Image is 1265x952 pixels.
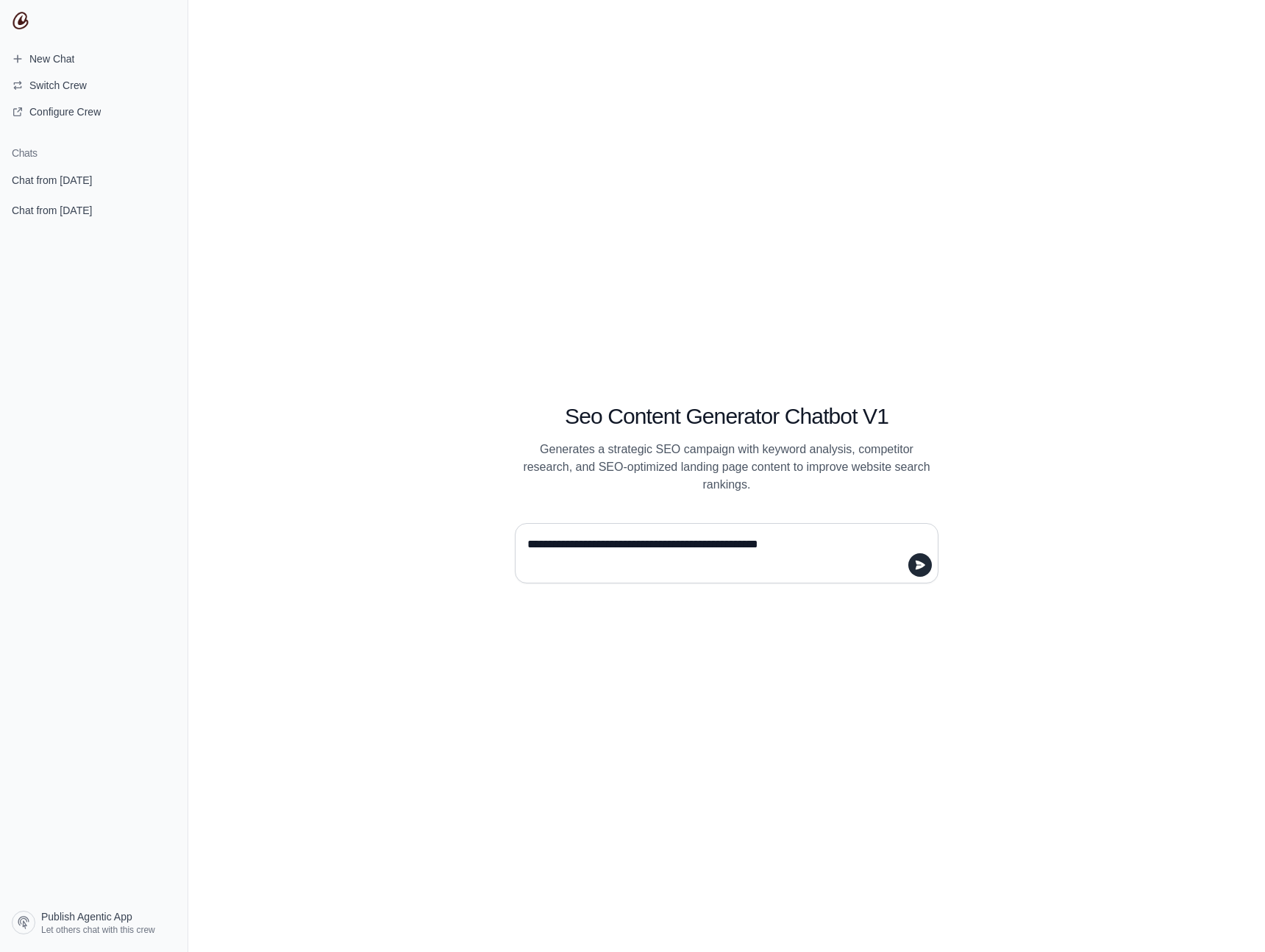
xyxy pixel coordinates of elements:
a: Configure Crew [6,100,182,124]
button: Switch Crew [6,74,182,97]
a: Publish Agentic App Let others chat with this crew [6,905,182,940]
a: New Chat [6,47,182,71]
p: Generates a strategic SEO campaign with keyword analysis, competitor research, and SEO-optimized ... [515,441,938,494]
h1: Seo Content Generator Chatbot V1 [515,403,938,430]
iframe: Chat Widget [1191,881,1265,952]
span: Let others chat with this crew [41,924,155,936]
span: Publish Agentic App [41,909,132,924]
span: Switch Crew [29,78,87,93]
a: Chat from [DATE] [6,166,182,193]
span: Configure Crew [29,104,101,119]
span: Chat from [DATE] [12,203,92,218]
span: New Chat [29,51,74,66]
span: Chat from [DATE] [12,173,92,188]
img: CrewAI Logo [12,12,29,29]
a: Chat from [DATE] [6,196,182,224]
